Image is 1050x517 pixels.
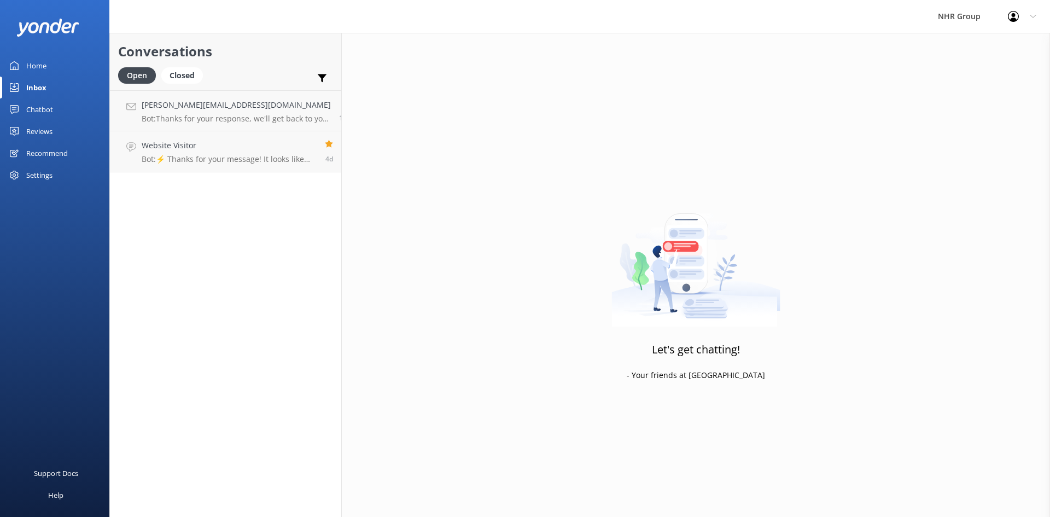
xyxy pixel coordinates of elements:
[118,41,333,62] h2: Conversations
[611,190,780,327] img: artwork of a man stealing a conversation from at giant smartphone
[26,77,46,98] div: Inbox
[142,140,317,152] h4: Website Visitor
[142,154,317,164] p: Bot: ⚡ Thanks for your message! It looks like this one might be best handled by our team directly...
[118,69,161,81] a: Open
[26,55,46,77] div: Home
[339,113,347,123] span: Aug 20 2025 12:20pm (UTC +12:00) Pacific/Auckland
[161,67,203,84] div: Closed
[110,90,341,131] a: [PERSON_NAME][EMAIL_ADDRESS][DOMAIN_NAME]Bot:Thanks for your response, we'll get back to you as s...
[34,462,78,484] div: Support Docs
[110,131,341,172] a: Website VisitorBot:⚡ Thanks for your message! It looks like this one might be best handled by our...
[652,341,740,358] h3: Let's get chatting!
[26,120,52,142] div: Reviews
[142,99,331,111] h4: [PERSON_NAME][EMAIL_ADDRESS][DOMAIN_NAME]
[16,19,79,37] img: yonder-white-logo.png
[26,98,53,120] div: Chatbot
[325,154,333,164] span: Aug 17 2025 01:17pm (UTC +12:00) Pacific/Auckland
[161,69,208,81] a: Closed
[26,142,68,164] div: Recommend
[48,484,63,506] div: Help
[142,114,331,124] p: Bot: Thanks for your response, we'll get back to you as soon as we can during opening hours.
[118,67,156,84] div: Open
[627,369,765,381] p: - Your friends at [GEOGRAPHIC_DATA]
[26,164,52,186] div: Settings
